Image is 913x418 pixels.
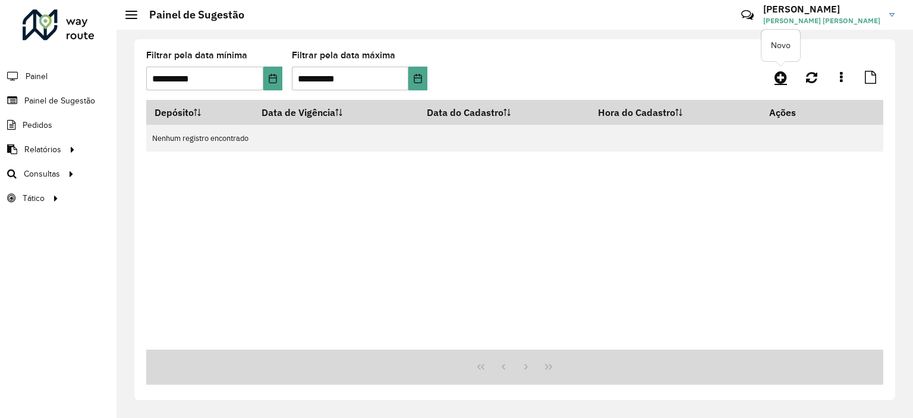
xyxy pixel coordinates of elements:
[23,119,52,131] span: Pedidos
[763,15,880,26] span: [PERSON_NAME] [PERSON_NAME]
[263,67,282,90] button: Choose Date
[419,100,590,125] th: Data do Cadastro
[590,100,761,125] th: Hora do Cadastro
[146,125,883,152] td: Nenhum registro encontrado
[761,30,800,61] div: Novo
[146,100,253,125] th: Depósito
[292,48,395,62] label: Filtrar pela data máxima
[24,168,60,180] span: Consultas
[763,4,880,15] h3: [PERSON_NAME]
[735,2,760,28] a: Contato Rápido
[137,8,244,21] h2: Painel de Sugestão
[253,100,419,125] th: Data de Vigência
[24,95,95,107] span: Painel de Sugestão
[23,192,45,205] span: Tático
[24,143,61,156] span: Relatórios
[408,67,427,90] button: Choose Date
[26,70,48,83] span: Painel
[761,100,833,125] th: Ações
[146,48,247,62] label: Filtrar pela data mínima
